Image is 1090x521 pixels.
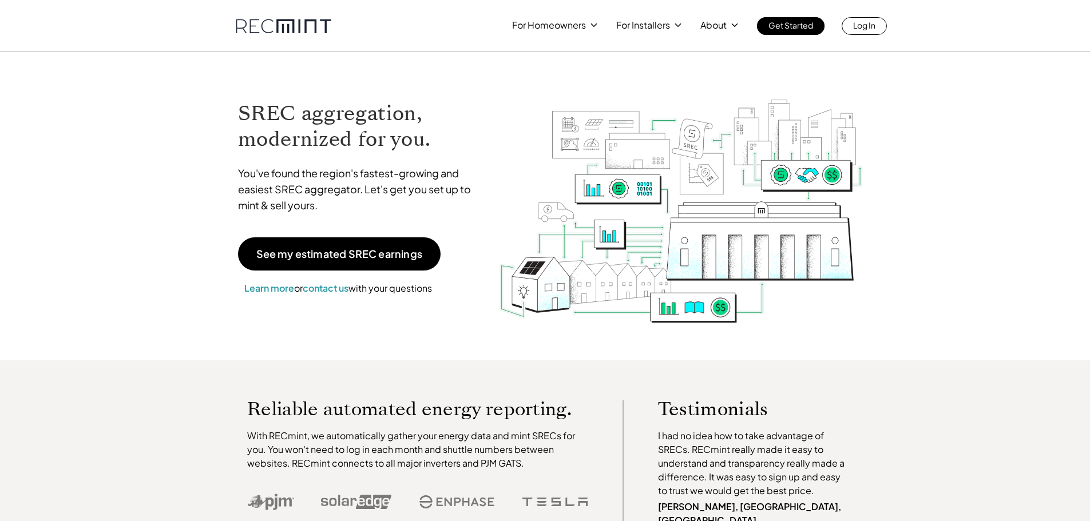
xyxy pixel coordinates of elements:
p: Reliable automated energy reporting. [247,400,588,417]
p: I had no idea how to take advantage of SRECs. RECmint really made it easy to understand and trans... [658,429,850,498]
p: or with your questions [238,281,438,296]
a: Learn more [244,282,294,294]
p: See my estimated SREC earnings [256,249,422,259]
p: You've found the region's fastest-growing and easiest SREC aggregator. Let's get you set up to mi... [238,165,482,213]
a: contact us [303,282,348,294]
a: Get Started [757,17,825,35]
p: Get Started [768,17,813,33]
p: For Installers [616,17,670,33]
p: Testimonials [658,400,829,417]
a: See my estimated SREC earnings [238,237,441,271]
h1: SREC aggregation, modernized for you. [238,101,482,152]
img: RECmint value cycle [498,69,863,326]
a: Log In [842,17,887,35]
p: About [700,17,727,33]
p: With RECmint, we automatically gather your energy data and mint SRECs for you. You won't need to ... [247,429,588,470]
p: For Homeowners [512,17,586,33]
p: Log In [853,17,875,33]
